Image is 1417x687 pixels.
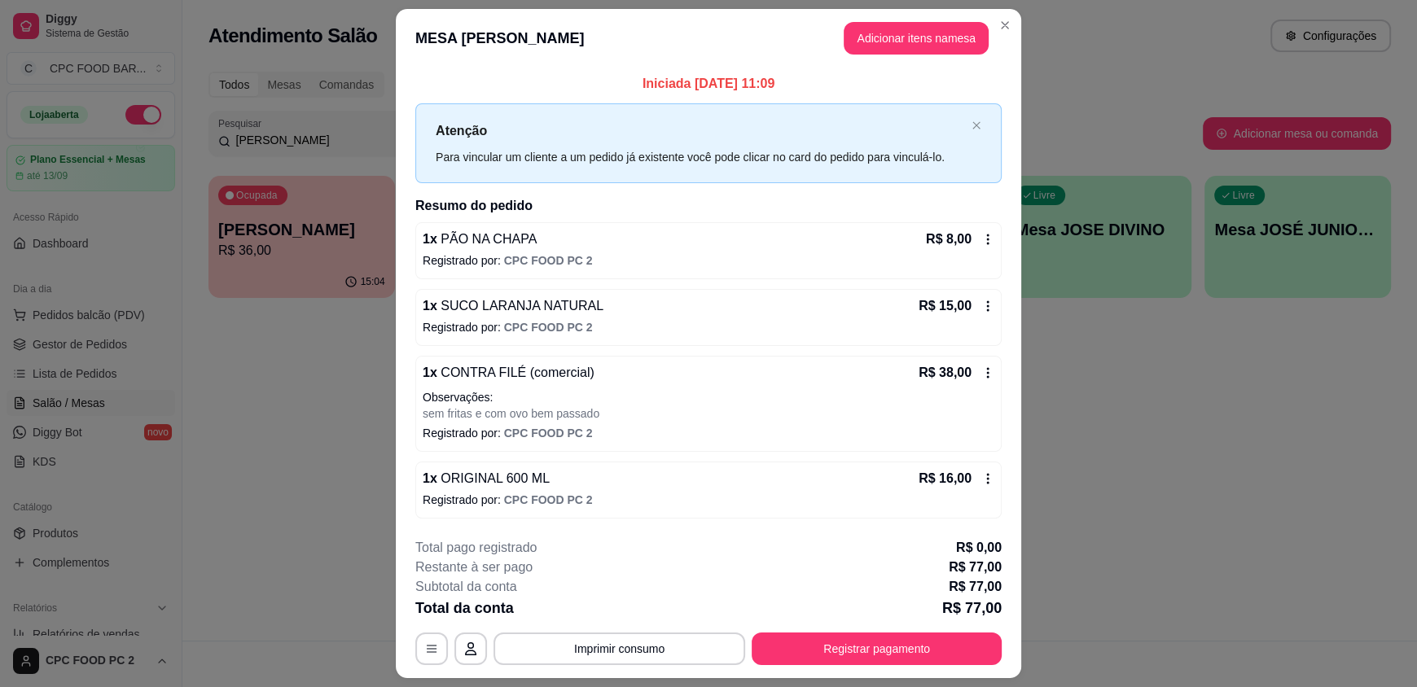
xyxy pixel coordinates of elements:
[844,22,989,55] button: Adicionar itens namesa
[415,558,533,577] p: Restante à ser pago
[423,230,537,249] p: 1 x
[415,597,514,619] p: Total da conta
[423,296,603,316] p: 1 x
[942,597,1002,619] p: R$ 77,00
[949,577,1002,597] p: R$ 77,00
[992,12,1018,38] button: Close
[919,296,972,316] p: R$ 15,00
[437,471,550,485] span: ORIGINAL 600 ML
[437,232,537,246] span: PÃO NA CHAPA
[504,321,593,334] span: CPC FOOD PC 2
[436,148,965,166] div: Para vincular um cliente a um pedido já existente você pode clicar no card do pedido para vinculá...
[423,319,994,335] p: Registrado por:
[504,254,593,267] span: CPC FOOD PC 2
[926,230,972,249] p: R$ 8,00
[494,632,745,665] button: Imprimir consumo
[919,469,972,488] p: R$ 16,00
[415,577,517,597] p: Subtotal da conta
[415,74,1002,94] p: Iniciada [DATE] 11:09
[972,120,981,131] button: close
[423,469,550,488] p: 1 x
[423,252,994,269] p: Registrado por:
[415,196,1002,216] h2: Resumo do pedido
[972,120,981,130] span: close
[436,120,965,141] p: Atenção
[956,538,1002,558] p: R$ 0,00
[949,558,1002,577] p: R$ 77,00
[423,363,594,383] p: 1 x
[437,299,603,313] span: SUCO LARANJA NATURAL
[423,389,994,405] p: Observações:
[504,427,593,440] span: CPC FOOD PC 2
[919,363,972,383] p: R$ 38,00
[396,9,1021,68] header: MESA [PERSON_NAME]
[504,493,593,506] span: CPC FOOD PC 2
[423,405,994,422] p: sem fritas e com ovo bem passado
[423,492,994,508] p: Registrado por:
[423,425,994,441] p: Registrado por:
[752,632,1002,665] button: Registrar pagamento
[437,365,594,379] span: CONTRA FILÉ (comercial)
[415,538,537,558] p: Total pago registrado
